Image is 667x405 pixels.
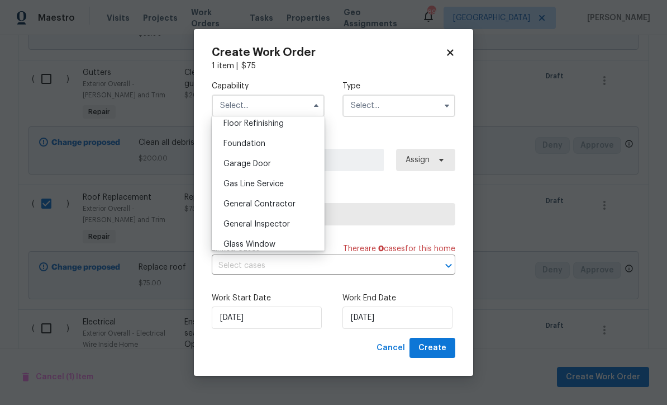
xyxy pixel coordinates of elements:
span: Cancel [377,341,405,355]
label: Work Order Manager [212,135,455,146]
label: Capability [212,81,325,92]
span: Foundation [223,140,265,148]
h2: Create Work Order [212,47,445,58]
span: General Inspector [223,220,290,228]
button: Cancel [372,338,409,359]
label: Trade Partner [212,189,455,200]
span: Glass Window [223,241,275,248]
label: Work Start Date [212,293,325,304]
label: Type [342,81,455,92]
input: M/D/YYYY [212,307,322,329]
button: Hide options [309,99,323,112]
button: Show options [440,99,454,112]
label: Work End Date [342,293,455,304]
span: Select trade partner [221,209,446,220]
button: Open [441,258,456,274]
span: Create [418,341,446,355]
span: 0 [378,245,384,253]
span: There are case s for this home [343,243,455,255]
div: 1 item | [212,60,455,72]
span: Gas Line Service [223,180,284,188]
span: Garage Door [223,160,271,168]
button: Create [409,338,455,359]
input: Select... [342,95,455,117]
input: Select... [212,95,325,117]
input: M/D/YYYY [342,307,452,329]
span: General Contractor [223,200,296,208]
span: Assign [406,154,430,166]
input: Select cases [212,257,424,275]
span: Floor Refinishing [223,120,284,128]
span: $ 75 [241,62,256,70]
